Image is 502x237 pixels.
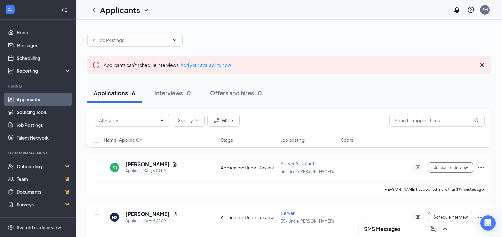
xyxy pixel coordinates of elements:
div: Offers and hires · 0 [210,89,262,97]
button: Schedule Interview [428,212,473,222]
a: Scheduling [17,52,71,64]
svg: Minimize [453,225,460,233]
div: Reporting [17,68,71,74]
span: 35 - Uncle [PERSON_NAME]'s [281,219,334,224]
a: TeamCrown [17,173,71,185]
button: ComposeMessage [428,224,439,234]
svg: ChevronDown [172,38,177,43]
span: Applicants can't schedule interviews. [104,62,231,68]
svg: QuestionInfo [467,6,475,14]
div: Open Intercom Messenger [480,215,496,231]
div: Applications · 6 [94,89,135,97]
span: 35 - Uncle [PERSON_NAME]'s [281,169,334,174]
svg: Document [172,162,177,167]
a: Sourcing Tools [17,106,71,118]
input: All Stages [99,117,157,124]
button: Schedule Interview [428,162,473,173]
svg: Settings [8,224,14,231]
svg: Error [92,61,100,69]
a: Add your availability now [180,62,231,68]
svg: WorkstreamLogo [7,6,13,13]
div: Applied [DATE] 6:04 PM [125,168,177,174]
div: Hiring [8,83,70,89]
svg: ComposeMessage [430,225,437,233]
svg: Notifications [453,6,461,14]
svg: ActiveChat [414,165,422,170]
a: DocumentsCrown [17,185,71,198]
svg: ChevronUp [441,225,449,233]
svg: Cross [478,61,486,69]
svg: Document [172,212,177,217]
p: [PERSON_NAME] has applied more than . [384,187,485,192]
h1: Applicants [100,4,140,15]
span: Stage [221,137,233,143]
span: Server [281,210,295,216]
h5: [PERSON_NAME] [125,161,170,168]
span: Sort by [178,118,193,123]
button: ChevronUp [440,224,450,234]
div: Team Management [8,150,70,156]
a: SurveysCrown [17,198,71,211]
b: 37 minutes ago [456,187,484,192]
span: Name · Applied On [104,137,142,143]
input: Search in applications [389,114,485,127]
svg: ChevronDown [159,118,165,123]
span: Server Assistant [281,161,314,166]
svg: Analysis [8,68,14,74]
div: Switch to admin view [17,224,61,231]
a: Job Postings [17,118,71,131]
div: Applied [DATE] 9:33 AM [125,218,177,224]
svg: ChevronDown [194,118,199,123]
div: Application Under Review [221,164,277,171]
button: Minimize [451,224,462,234]
svg: Ellipses [477,164,485,171]
svg: ActiveChat [414,215,422,220]
span: Job posting [281,137,305,143]
svg: ChevronLeft [90,6,97,14]
div: 3M [482,7,488,12]
a: Messages [17,39,71,52]
svg: MagnifyingGlass [474,118,479,123]
svg: ChevronDown [143,6,150,14]
svg: Filter [213,117,220,124]
div: NS [112,215,117,220]
svg: Ellipses [477,213,485,221]
div: Application Under Review [221,214,277,220]
a: Home [17,26,71,39]
h3: SMS Messages [364,226,400,233]
div: SJ [113,165,117,170]
div: Interviews · 0 [154,89,191,97]
span: Score [341,137,354,143]
a: Talent Network [17,131,71,144]
button: Filter Filters [207,114,240,127]
h5: [PERSON_NAME] [125,211,170,218]
a: OnboardingCrown [17,160,71,173]
a: Applicants [17,93,71,106]
button: Sort byChevronDown [173,114,205,127]
input: All Job Postings [93,37,170,44]
svg: Collapse [61,7,68,13]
